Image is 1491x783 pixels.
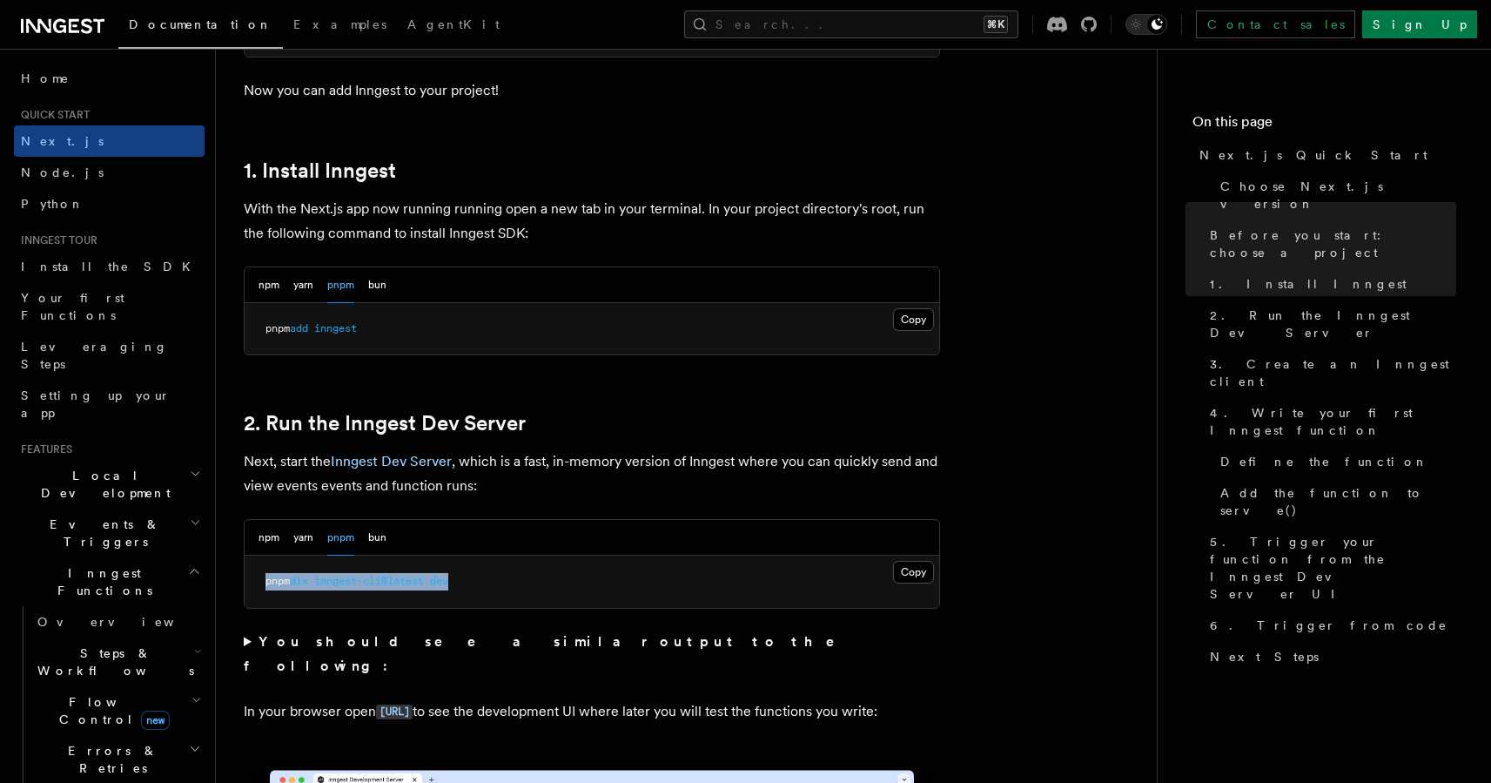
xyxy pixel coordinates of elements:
[1220,178,1456,213] span: Choose Next.js version
[37,615,217,629] span: Overview
[129,17,272,31] span: Documentation
[14,442,72,456] span: Features
[684,10,1018,38] button: Search...⌘K
[327,520,354,556] button: pnpm
[1210,404,1456,439] span: 4. Write your first Inngest function
[893,308,934,331] button: Copy
[30,638,205,686] button: Steps & Workflows
[1220,484,1456,519] span: Add the function to serve()
[14,282,205,331] a: Your first Functions
[1213,477,1456,526] a: Add the function to serve()
[1213,171,1456,219] a: Choose Next.js version
[21,291,124,322] span: Your first Functions
[376,705,413,719] code: [URL]
[1213,446,1456,477] a: Define the function
[1203,610,1456,641] a: 6. Trigger from code
[290,322,308,334] span: add
[1192,111,1456,139] h4: On this page
[141,711,170,730] span: new
[244,197,940,246] p: With the Next.js app now running running open a new tab in your terminal. In your project directo...
[368,520,386,556] button: bun
[244,411,526,435] a: 2. Run the Inngest Dev Server
[14,125,205,157] a: Next.js
[1210,226,1456,261] span: Before you start: choose a project
[1210,617,1447,634] span: 6. Trigger from code
[430,575,448,587] span: dev
[30,645,194,679] span: Steps & Workflows
[327,267,354,303] button: pnpm
[1210,648,1319,665] span: Next Steps
[21,197,84,211] span: Python
[14,557,205,606] button: Inngest Functions
[14,564,188,599] span: Inngest Functions
[331,453,452,469] a: Inngest Dev Server
[14,509,205,557] button: Events & Triggers
[30,742,189,777] span: Errors & Retries
[244,699,940,725] p: In your browser open to see the development UI where later you will test the functions you write:
[290,575,308,587] span: dlx
[376,703,413,719] a: [URL]
[14,380,205,429] a: Setting up your app
[293,267,313,303] button: yarn
[14,108,90,122] span: Quick start
[14,63,205,94] a: Home
[1210,275,1407,293] span: 1. Install Inngest
[1220,453,1428,470] span: Define the function
[14,516,190,550] span: Events & Triggers
[1203,641,1456,672] a: Next Steps
[118,5,283,49] a: Documentation
[259,520,279,556] button: npm
[893,561,934,584] button: Copy
[1125,14,1167,35] button: Toggle dark mode
[1203,348,1456,397] a: 3. Create an Inngest client
[14,467,190,502] span: Local Development
[293,17,386,31] span: Examples
[14,188,205,219] a: Python
[1199,146,1427,164] span: Next.js Quick Start
[1362,10,1477,38] a: Sign Up
[21,340,168,371] span: Leveraging Steps
[259,267,279,303] button: npm
[14,251,205,282] a: Install the SDK
[244,633,859,674] strong: You should see a similar output to the following:
[21,70,70,87] span: Home
[1210,307,1456,341] span: 2. Run the Inngest Dev Server
[30,693,191,728] span: Flow Control
[14,157,205,188] a: Node.js
[1196,10,1355,38] a: Contact sales
[21,260,201,273] span: Install the SDK
[265,575,290,587] span: pnpm
[293,520,313,556] button: yarn
[265,322,290,334] span: pnpm
[244,449,940,498] p: Next, start the , which is a fast, in-memory version of Inngest where you can quickly send and vi...
[1203,268,1456,300] a: 1. Install Inngest
[1203,300,1456,348] a: 2. Run the Inngest Dev Server
[21,388,171,420] span: Setting up your app
[30,686,205,735] button: Flow Controlnew
[21,134,104,148] span: Next.js
[407,17,500,31] span: AgentKit
[244,630,940,678] summary: You should see a similar output to the following:
[244,159,396,183] a: 1. Install Inngest
[14,460,205,509] button: Local Development
[314,322,357,334] span: inngest
[1203,397,1456,446] a: 4. Write your first Inngest function
[984,16,1008,33] kbd: ⌘K
[283,5,397,47] a: Examples
[14,331,205,380] a: Leveraging Steps
[14,233,97,247] span: Inngest tour
[244,78,940,103] p: Now you can add Inngest to your project!
[1203,219,1456,268] a: Before you start: choose a project
[21,165,104,179] span: Node.js
[1203,526,1456,610] a: 5. Trigger your function from the Inngest Dev Server UI
[30,606,205,638] a: Overview
[1192,139,1456,171] a: Next.js Quick Start
[368,267,386,303] button: bun
[397,5,510,47] a: AgentKit
[1210,533,1456,603] span: 5. Trigger your function from the Inngest Dev Server UI
[1210,355,1456,390] span: 3. Create an Inngest client
[314,575,424,587] span: inngest-cli@latest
